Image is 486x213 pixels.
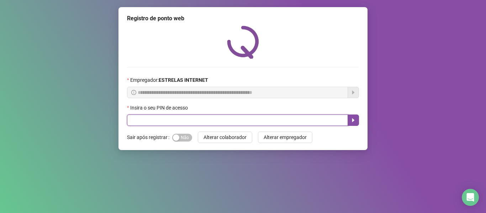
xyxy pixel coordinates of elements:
span: Alterar empregador [264,133,307,141]
span: info-circle [131,90,136,95]
img: QRPoint [227,26,259,59]
label: Sair após registrar [127,132,172,143]
strong: ESTRELAS INTERNET [159,77,208,83]
label: Insira o seu PIN de acesso [127,104,192,112]
span: caret-right [350,117,356,123]
div: Registro de ponto web [127,14,359,23]
button: Alterar empregador [258,132,312,143]
span: Empregador : [130,76,208,84]
span: Alterar colaborador [204,133,247,141]
div: Open Intercom Messenger [462,189,479,206]
button: Alterar colaborador [198,132,252,143]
